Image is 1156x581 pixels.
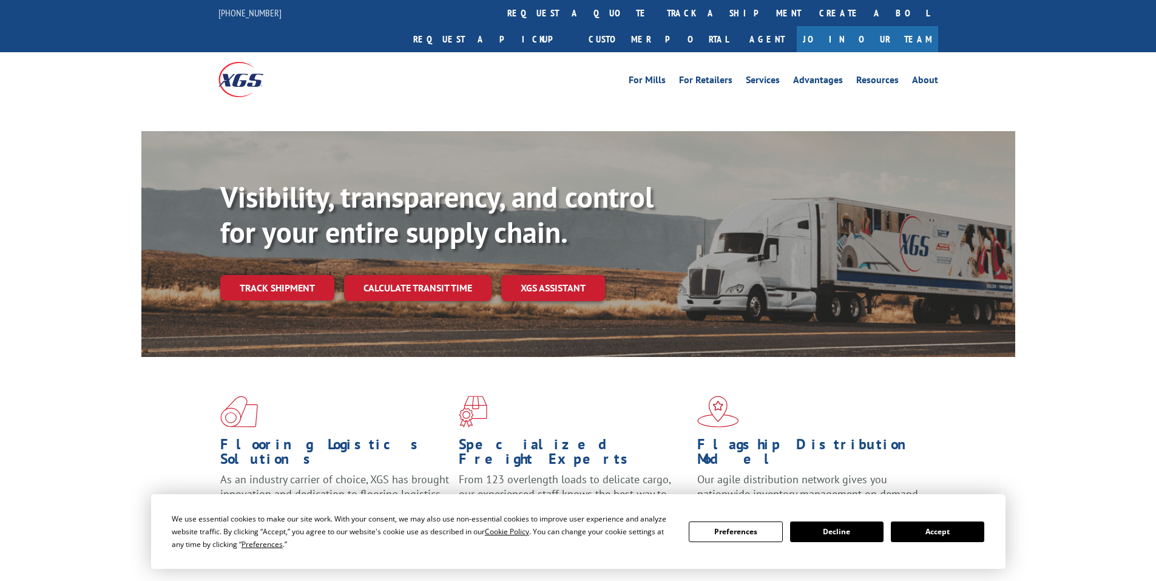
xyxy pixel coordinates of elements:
a: Agent [737,26,797,52]
a: Resources [856,75,899,89]
a: [PHONE_NUMBER] [218,7,282,19]
a: Track shipment [220,275,334,301]
button: Accept [891,522,984,542]
b: Visibility, transparency, and control for your entire supply chain. [220,178,654,251]
span: Cookie Policy [485,526,529,537]
button: Decline [790,522,884,542]
a: XGS ASSISTANT [501,275,605,301]
span: Our agile distribution network gives you nationwide inventory management on demand. [697,472,921,501]
a: For Mills [629,75,666,89]
div: We use essential cookies to make our site work. With your consent, we may also use non-essential ... [172,512,674,551]
h1: Specialized Freight Experts [459,437,688,472]
a: Services [746,75,780,89]
a: Calculate transit time [344,275,492,301]
img: xgs-icon-flagship-distribution-model-red [697,396,739,427]
a: Request a pickup [404,26,580,52]
a: Advantages [793,75,843,89]
img: xgs-icon-total-supply-chain-intelligence-red [220,396,258,427]
a: Customer Portal [580,26,737,52]
div: Cookie Consent Prompt [151,494,1006,569]
a: For Retailers [679,75,732,89]
a: Join Our Team [797,26,938,52]
button: Preferences [689,522,782,542]
span: As an industry carrier of choice, XGS has brought innovation and dedication to flooring logistics... [220,472,449,515]
h1: Flagship Distribution Model [697,437,927,472]
a: About [912,75,938,89]
img: xgs-icon-focused-on-flooring-red [459,396,487,427]
p: From 123 overlength loads to delicate cargo, our experienced staff knows the best way to move you... [459,472,688,526]
span: Preferences [242,539,283,549]
h1: Flooring Logistics Solutions [220,437,450,472]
